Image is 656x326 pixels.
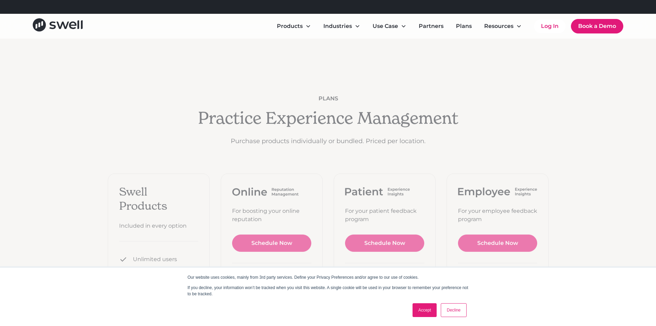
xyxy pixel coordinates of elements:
[318,19,366,33] div: Industries
[198,108,458,128] h2: Practice Experience Management
[277,22,303,30] div: Products
[479,19,527,33] div: Resources
[450,19,477,33] a: Plans
[458,234,537,251] a: Schedule Now
[119,222,198,230] div: Included in every option
[188,285,469,297] p: If you decline, your information won’t be tracked when you visit this website. A single cookie wi...
[133,255,177,264] div: Unlimited users
[373,22,398,30] div: Use Case
[188,274,469,280] p: Our website uses cookies, mainly from 3rd party services. Define your Privacy Preferences and/or ...
[33,18,83,34] a: home
[367,19,412,33] div: Use Case
[413,303,437,317] a: Accept
[413,19,449,33] a: Partners
[458,207,537,223] div: For your employee feedback program
[484,22,513,30] div: Resources
[198,95,458,103] div: plans
[232,207,311,223] div: For boosting your online reputation
[571,19,623,33] a: Book a Demo
[271,19,316,33] div: Products
[345,234,424,251] a: Schedule Now
[441,303,466,317] a: Decline
[323,22,352,30] div: Industries
[345,207,424,223] div: For your patient feedback program
[198,136,458,146] p: Purchase products individually or bundled. Priced per location.
[232,234,311,251] a: Schedule Now
[534,19,565,33] a: Log In
[119,185,198,213] div: Swell Products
